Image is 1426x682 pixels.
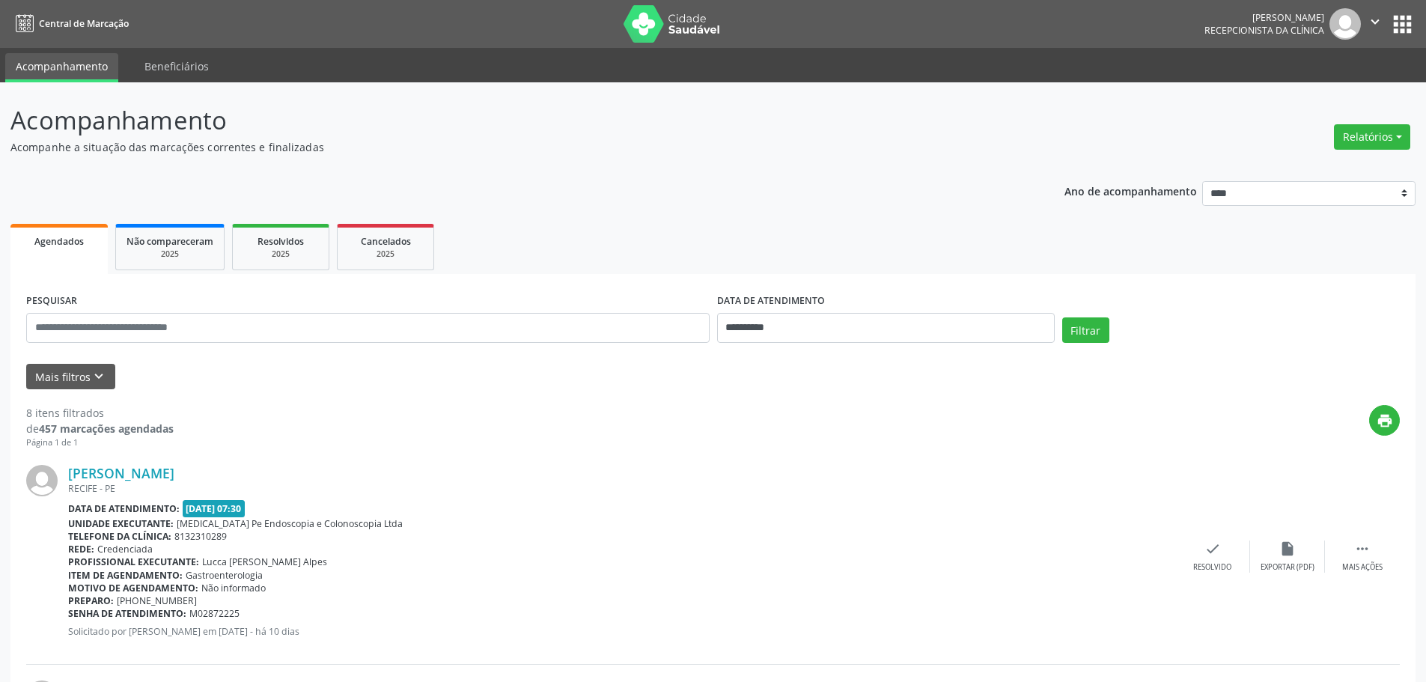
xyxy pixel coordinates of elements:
div: Mais ações [1342,562,1383,573]
span: 8132310289 [174,530,227,543]
b: Item de agendamento: [68,569,183,582]
span: Recepcionista da clínica [1204,24,1324,37]
p: Ano de acompanhamento [1064,181,1197,200]
a: [PERSON_NAME] [68,465,174,481]
span: Agendados [34,235,84,248]
div: 2025 [243,249,318,260]
a: Beneficiários [134,53,219,79]
button: Mais filtroskeyboard_arrow_down [26,364,115,390]
button: print [1369,405,1400,436]
span: Central de Marcação [39,17,129,30]
i: check [1204,541,1221,557]
span: Gastroenterologia [186,569,263,582]
span: [PHONE_NUMBER] [117,594,197,607]
img: img [26,465,58,496]
button: Relatórios [1334,124,1410,150]
strong: 457 marcações agendadas [39,421,174,436]
div: 2025 [127,249,213,260]
p: Acompanhe a situação das marcações correntes e finalizadas [10,139,994,155]
span: Não compareceram [127,235,213,248]
div: Página 1 de 1 [26,436,174,449]
div: de [26,421,174,436]
button: Filtrar [1062,317,1109,343]
i:  [1354,541,1371,557]
a: Acompanhamento [5,53,118,82]
div: [PERSON_NAME] [1204,11,1324,24]
i: insert_drive_file [1279,541,1296,557]
i: keyboard_arrow_down [91,368,107,385]
button: apps [1389,11,1416,37]
label: DATA DE ATENDIMENTO [717,290,825,313]
b: Senha de atendimento: [68,607,186,620]
span: [DATE] 07:30 [183,500,246,517]
div: Exportar (PDF) [1261,562,1314,573]
i: print [1377,412,1393,429]
div: 8 itens filtrados [26,405,174,421]
b: Data de atendimento: [68,502,180,515]
p: Acompanhamento [10,102,994,139]
span: Cancelados [361,235,411,248]
label: PESQUISAR [26,290,77,313]
span: Credenciada [97,543,153,555]
b: Unidade executante: [68,517,174,530]
div: Resolvido [1193,562,1231,573]
span: M02872225 [189,607,240,620]
b: Profissional executante: [68,555,199,568]
span: Lucca [PERSON_NAME] Alpes [202,555,327,568]
p: Solicitado por [PERSON_NAME] em [DATE] - há 10 dias [68,625,1175,638]
span: Não informado [201,582,266,594]
img: img [1329,8,1361,40]
b: Motivo de agendamento: [68,582,198,594]
a: Central de Marcação [10,11,129,36]
b: Rede: [68,543,94,555]
div: 2025 [348,249,423,260]
b: Telefone da clínica: [68,530,171,543]
div: RECIFE - PE [68,482,1175,495]
button:  [1361,8,1389,40]
span: Resolvidos [258,235,304,248]
b: Preparo: [68,594,114,607]
span: [MEDICAL_DATA] Pe Endoscopia e Colonoscopia Ltda [177,517,403,530]
i:  [1367,13,1383,30]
